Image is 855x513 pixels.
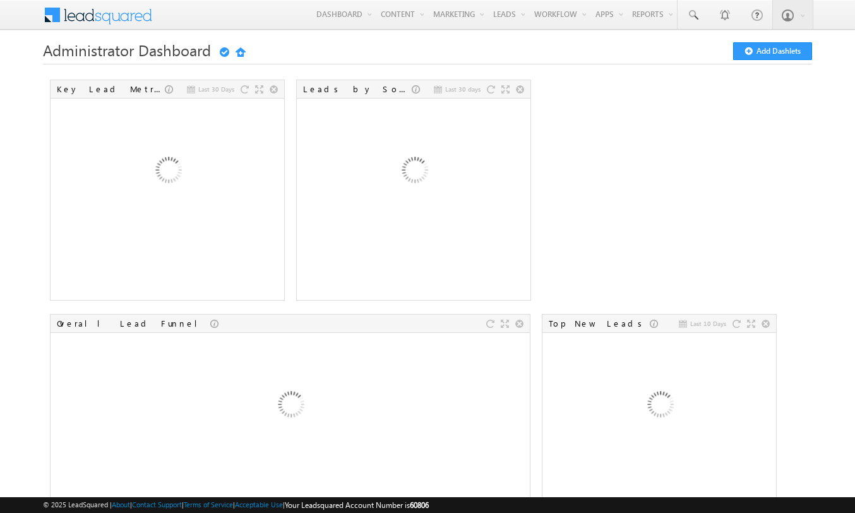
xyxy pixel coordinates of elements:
img: Loading... [222,339,358,474]
img: Loading... [592,339,727,474]
div: Key Lead Metrics [57,83,165,95]
a: About [112,500,130,509]
a: Terms of Service [184,500,233,509]
span: Last 30 days [445,83,481,95]
div: Leads by Sources [303,83,412,95]
span: Administrator Dashboard [43,40,211,60]
button: Add Dashlets [733,42,812,60]
a: Contact Support [132,500,182,509]
span: Last 10 Days [690,318,726,329]
div: Top New Leads [549,318,650,329]
img: Loading... [346,104,482,240]
span: Your Leadsquared Account Number is [285,500,429,510]
span: 60806 [410,500,429,510]
a: Acceptable Use [235,500,283,509]
img: Loading... [100,104,236,240]
span: © 2025 LeadSquared | | | | | [43,499,429,511]
span: Last 30 Days [198,83,234,95]
div: Overall Lead Funnel [57,318,210,329]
